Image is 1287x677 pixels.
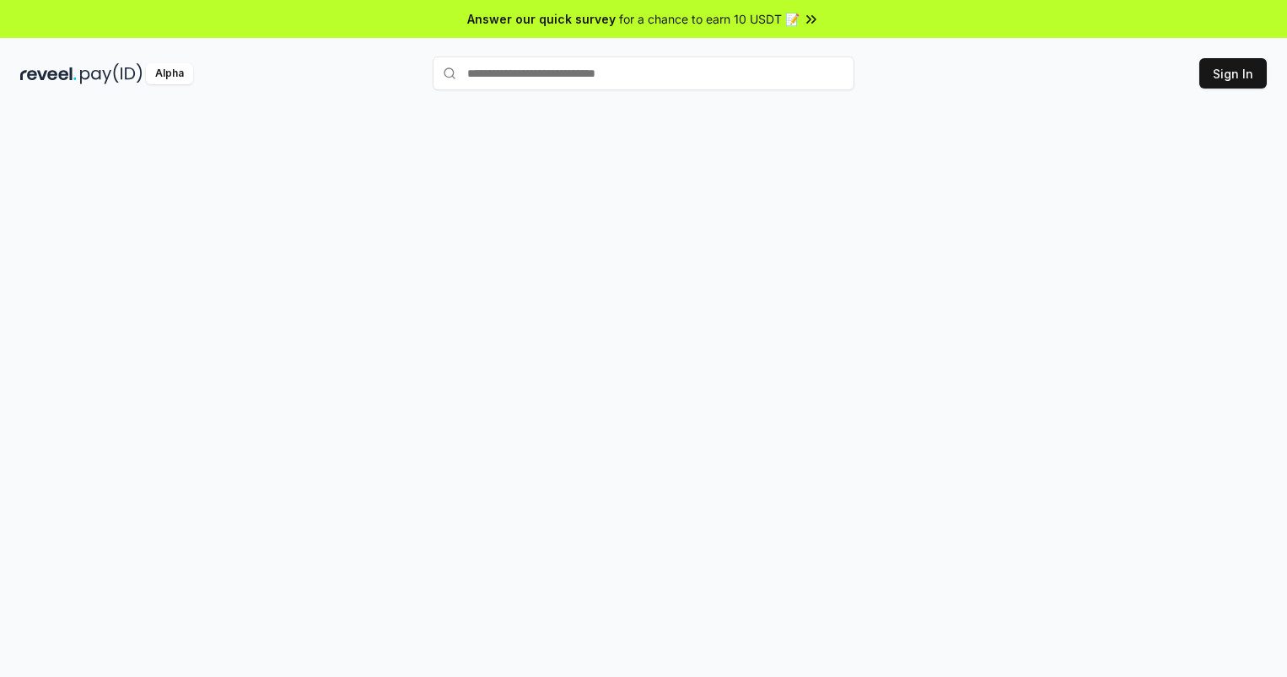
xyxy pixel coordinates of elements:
img: pay_id [80,63,143,84]
div: Alpha [146,63,193,84]
button: Sign In [1199,58,1267,89]
img: reveel_dark [20,63,77,84]
span: for a chance to earn 10 USDT 📝 [619,10,800,28]
span: Answer our quick survey [467,10,616,28]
